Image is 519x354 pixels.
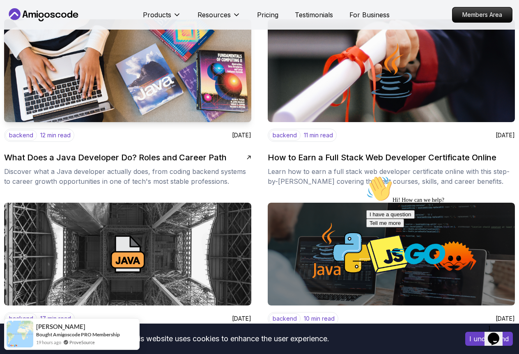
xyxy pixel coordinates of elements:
[7,321,33,347] img: provesource social proof notification image
[496,315,515,323] p: [DATE]
[268,19,515,122] img: image
[197,10,241,26] button: Resources
[465,332,513,346] button: Accept cookies
[143,10,181,26] button: Products
[5,313,37,324] p: backend
[485,321,511,346] iframe: chat widget
[269,130,301,141] p: backend
[6,330,453,348] div: This website uses cookies to enhance the user experience.
[36,339,61,346] span: 19 hours ago
[257,10,278,20] a: Pricing
[304,315,335,323] p: 10 min read
[4,167,251,186] p: Discover what a Java developer actually does, from coding backend systems to career growth opport...
[197,10,231,20] p: Resources
[4,203,251,305] img: image
[36,323,85,330] span: [PERSON_NAME]
[269,313,301,324] p: backend
[69,339,95,346] a: ProveSource
[452,7,512,22] p: Members Area
[5,130,37,141] p: backend
[295,10,333,20] a: Testimonials
[53,331,120,338] a: Amigoscode PRO Membership
[496,131,515,139] p: [DATE]
[40,131,71,139] p: 12 min read
[363,172,511,317] iframe: chat widget
[452,7,512,23] a: Members Area
[36,331,52,338] span: Bought
[3,3,151,55] div: 👋Hi! How can we help?I have a questionTell me more
[268,152,496,163] h2: How to Earn a Full Stack Web Developer Certificate Online
[3,3,30,30] img: :wave:
[40,315,71,323] p: 17 min read
[349,10,390,20] a: For Business
[268,203,515,305] img: image
[268,19,515,186] a: imagebackend11 min read[DATE]How to Earn a Full Stack Web Developer Certificate OnlineLearn how t...
[3,25,81,31] span: Hi! How can we help?
[4,19,251,186] a: imagebackend12 min read[DATE]What Does a Java Developer Do? Roles and Career PathDiscover what a ...
[232,315,251,323] p: [DATE]
[232,131,251,139] p: [DATE]
[3,38,52,46] button: I have a question
[4,152,227,163] h2: What Does a Java Developer Do? Roles and Career Path
[143,10,171,20] p: Products
[304,131,333,139] p: 11 min read
[3,46,41,55] button: Tell me more
[268,167,515,186] p: Learn how to earn a full stack web developer certificate online with this step-by-[PERSON_NAME] c...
